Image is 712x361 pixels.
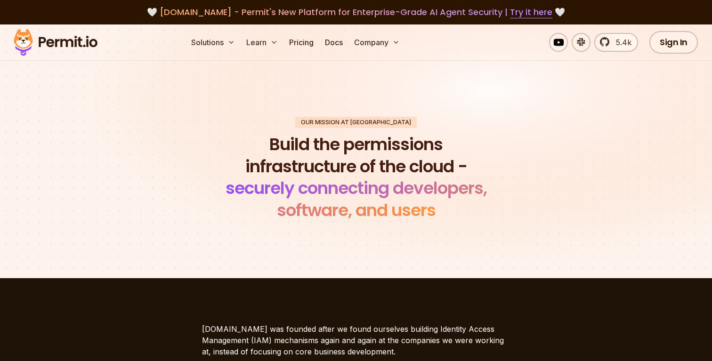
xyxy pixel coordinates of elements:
button: Company [350,33,404,52]
span: [DOMAIN_NAME] - Permit's New Platform for Enterprise-Grade AI Agent Security | [160,6,552,18]
span: 5.4k [610,37,631,48]
a: 5.4k [594,33,638,52]
p: [DOMAIN_NAME] was founded after we found ourselves building Identity Access Management (IAM) mech... [202,323,510,357]
a: Pricing [285,33,317,52]
div: 🤍 🤍 [23,6,689,19]
img: Permit logo [9,26,102,58]
h1: Build the permissions infrastructure of the cloud - [212,134,500,222]
a: Try it here [510,6,552,18]
a: Docs [321,33,347,52]
a: Sign In [649,31,698,54]
button: Solutions [187,33,239,52]
div: Our mission at [GEOGRAPHIC_DATA] [295,117,417,128]
button: Learn [243,33,282,52]
span: securely connecting developers, software, and users [226,176,487,222]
